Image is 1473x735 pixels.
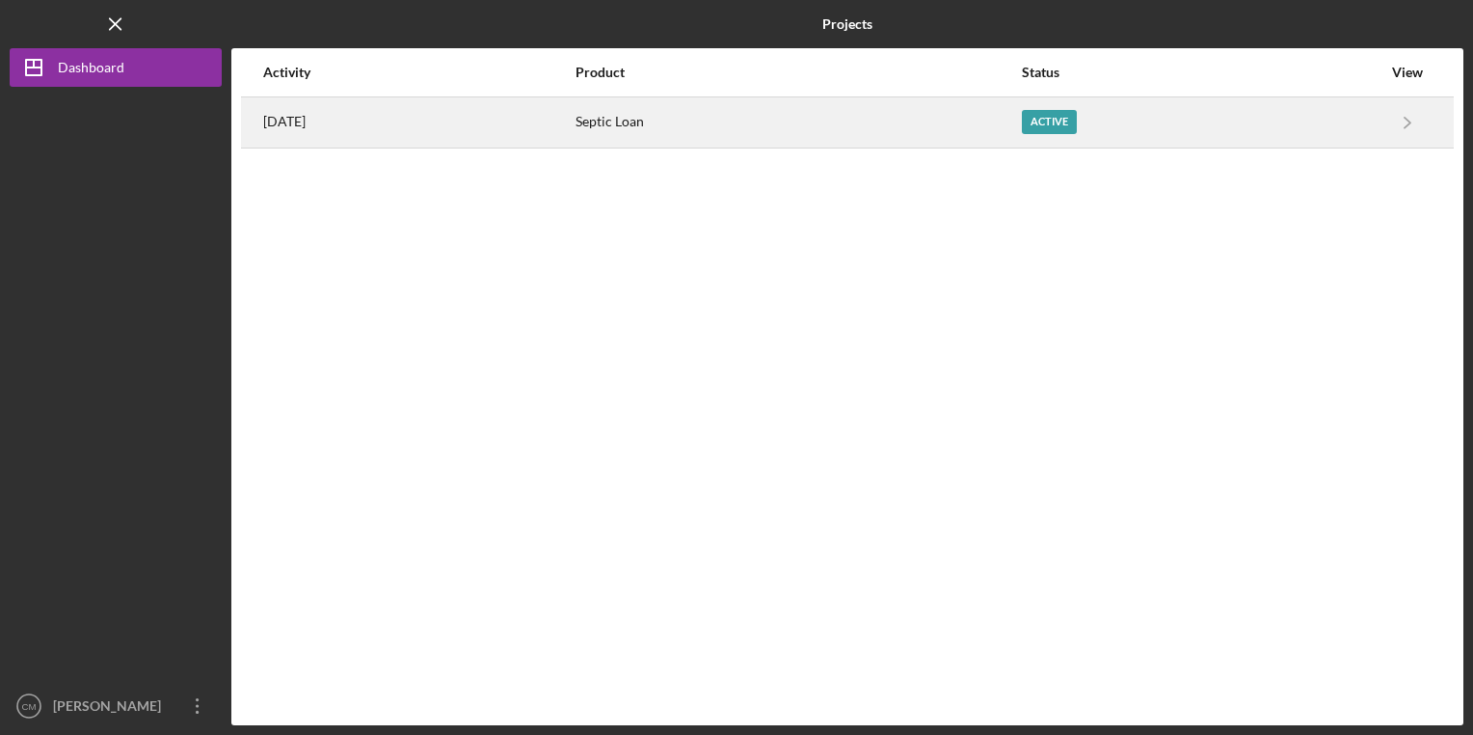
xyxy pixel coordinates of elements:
[58,48,124,92] div: Dashboard
[1022,110,1077,134] div: Active
[263,114,306,129] time: 2025-08-27 14:48
[10,48,222,87] button: Dashboard
[22,701,37,712] text: CM
[576,65,1021,80] div: Product
[822,16,872,32] b: Projects
[1022,65,1381,80] div: Status
[1383,65,1432,80] div: View
[10,687,222,725] button: CM[PERSON_NAME]
[48,687,174,730] div: [PERSON_NAME]
[576,98,1021,147] div: Septic Loan
[263,65,574,80] div: Activity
